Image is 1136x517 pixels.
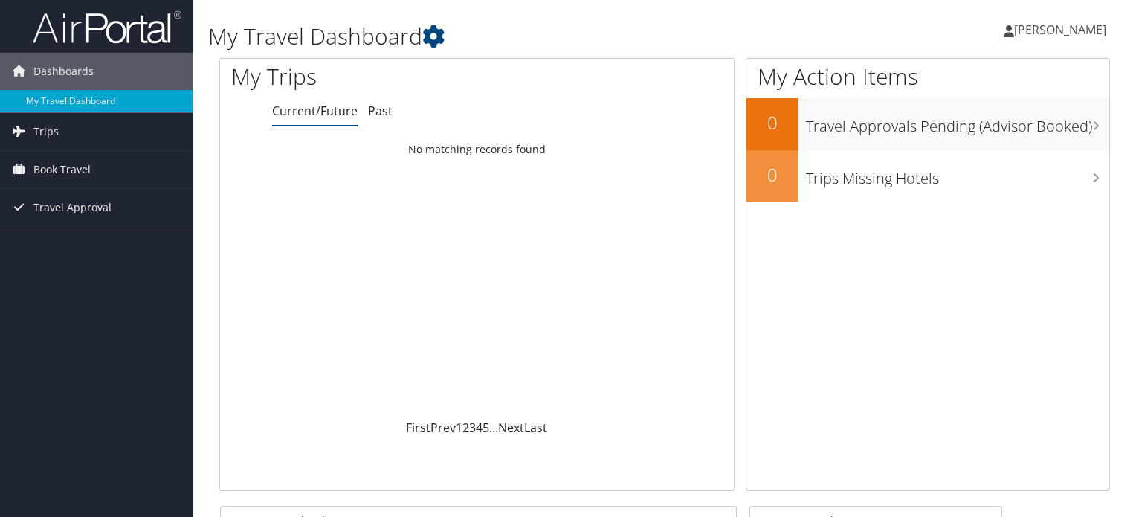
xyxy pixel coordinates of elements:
h1: My Action Items [746,61,1109,92]
h2: 0 [746,162,798,187]
span: [PERSON_NAME] [1014,22,1106,38]
a: Prev [430,420,456,436]
a: Next [498,420,524,436]
a: 3 [469,420,476,436]
a: Past [368,103,393,119]
span: Dashboards [33,53,94,90]
a: 5 [483,420,489,436]
h1: My Travel Dashboard [208,21,817,52]
a: Last [524,420,547,436]
a: 2 [462,420,469,436]
span: Trips [33,113,59,150]
h3: Travel Approvals Pending (Advisor Booked) [806,109,1109,137]
a: Current/Future [272,103,358,119]
a: First [406,420,430,436]
a: 1 [456,420,462,436]
a: [PERSON_NAME] [1004,7,1121,52]
a: 4 [476,420,483,436]
a: 0Travel Approvals Pending (Advisor Booked) [746,98,1109,150]
img: airportal-logo.png [33,10,181,45]
td: No matching records found [220,136,734,163]
span: Book Travel [33,151,91,188]
h1: My Trips [231,61,509,92]
span: … [489,420,498,436]
h3: Trips Missing Hotels [806,161,1109,189]
h2: 0 [746,110,798,135]
a: 0Trips Missing Hotels [746,150,1109,202]
span: Travel Approval [33,189,112,226]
